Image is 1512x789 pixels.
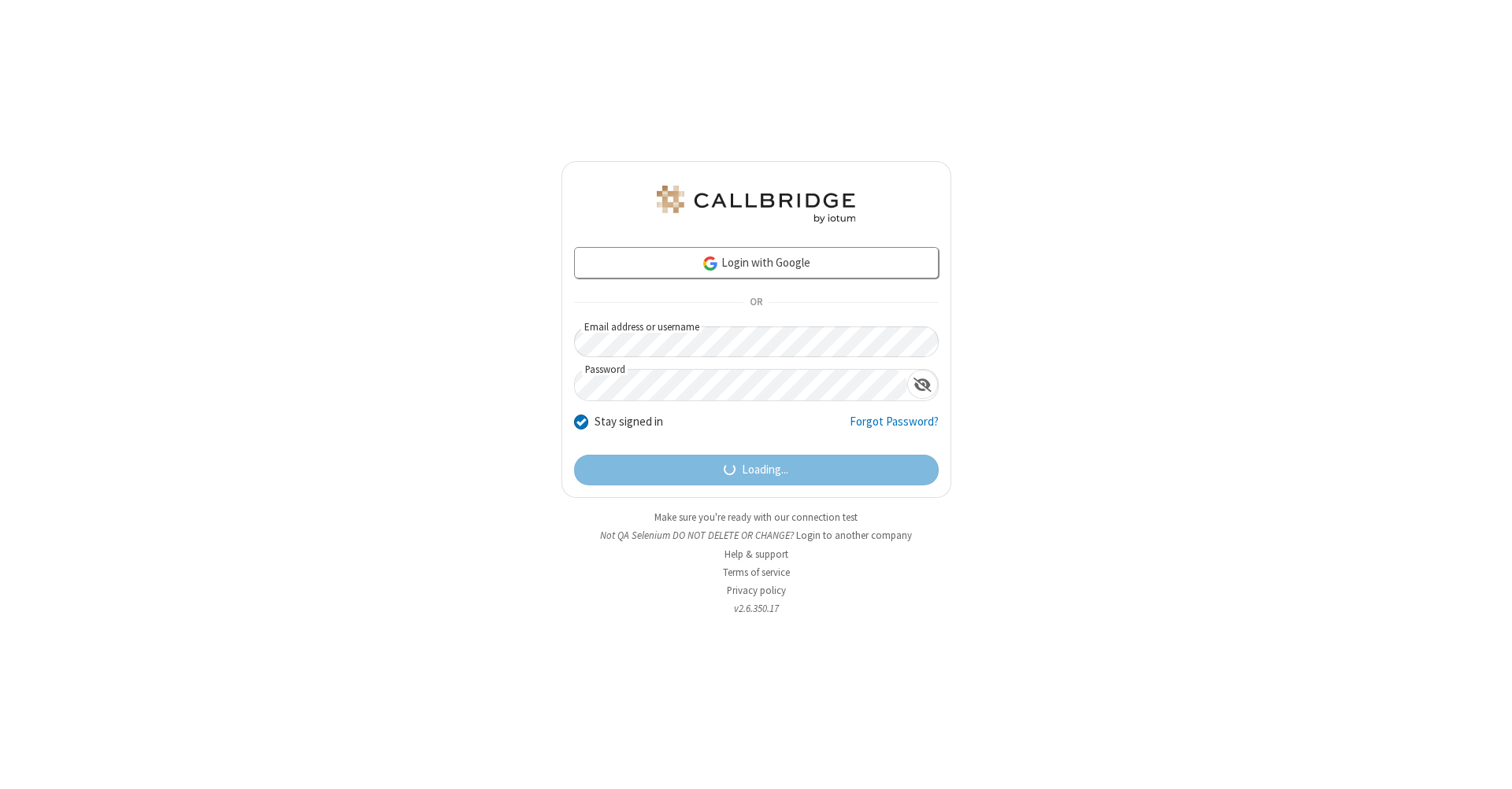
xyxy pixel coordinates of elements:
label: Stay signed in [595,413,663,431]
img: google-icon.png [702,255,719,272]
input: Password [575,370,907,400]
img: QA Selenium DO NOT DELETE OR CHANGE [654,186,858,223]
a: Privacy policy [727,584,786,597]
div: Show password [907,370,938,399]
li: Not QA Selenium DO NOT DELETE OR CHANGE? [561,528,951,543]
input: Email address or username [574,326,939,357]
li: v2.6.350.17 [561,601,951,616]
span: Loading... [742,461,788,479]
button: Login to another company [796,528,912,543]
button: Loading... [574,455,939,486]
a: Make sure you're ready with our connection test [654,511,858,524]
a: Forgot Password? [850,413,939,443]
a: Login with Google [574,247,939,278]
a: Terms of service [723,566,790,579]
a: Help & support [724,548,788,561]
span: OR [743,292,769,314]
